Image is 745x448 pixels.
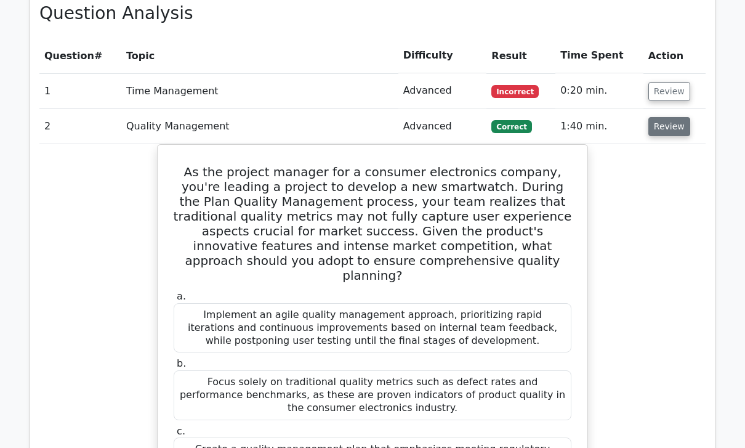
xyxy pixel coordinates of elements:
td: 2 [39,110,121,145]
span: c. [177,426,185,438]
div: Implement an agile quality management approach, prioritizing rapid iterations and continuous impr... [174,304,571,353]
h5: As the project manager for a consumer electronics company, you're leading a project to develop a ... [172,165,573,283]
button: Review [648,83,690,102]
th: Time Spent [555,39,643,74]
td: 1:40 min. [555,110,643,145]
td: Time Management [121,74,398,109]
button: Review [648,118,690,137]
td: Quality Management [121,110,398,145]
span: Correct [491,121,531,133]
th: Action [643,39,706,74]
td: Advanced [398,110,487,145]
span: Incorrect [491,86,539,98]
td: Advanced [398,74,487,109]
h3: Question Analysis [39,4,706,25]
th: Topic [121,39,398,74]
th: Result [486,39,555,74]
th: # [39,39,121,74]
td: 1 [39,74,121,109]
td: 0:20 min. [555,74,643,109]
span: Question [44,51,94,62]
span: a. [177,291,186,303]
span: b. [177,358,186,370]
div: Focus solely on traditional quality metrics such as defect rates and performance benchmarks, as t... [174,371,571,420]
th: Difficulty [398,39,487,74]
